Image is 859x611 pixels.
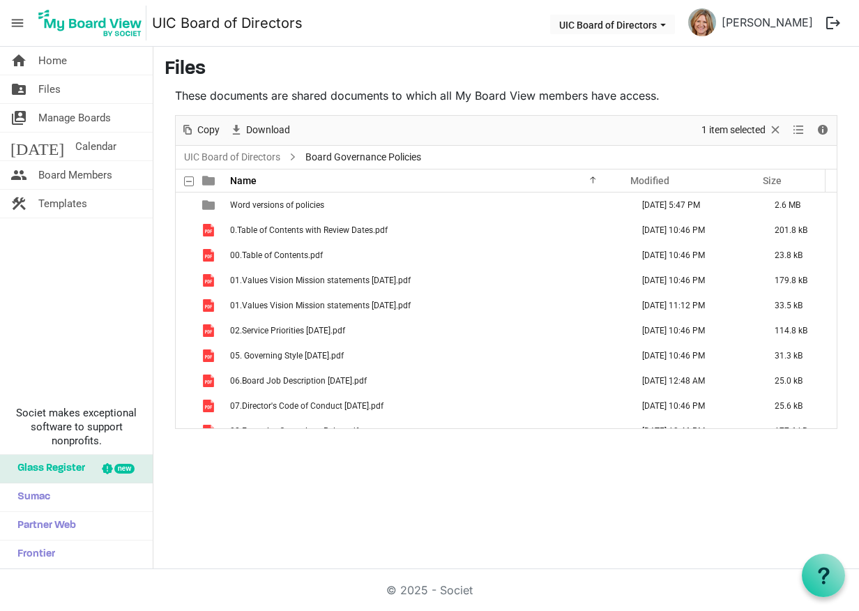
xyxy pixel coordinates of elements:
span: Manage Boards [38,104,111,132]
button: Copy [178,121,222,139]
td: is template cell column header type [194,268,226,293]
div: new [114,464,135,474]
td: checkbox [176,393,194,418]
td: 01.Values Vision Mission statements September 2024.pdf is template cell column header Name [226,293,628,318]
td: checkbox [176,343,194,368]
td: is template cell column header type [194,293,226,318]
button: View dropdownbutton [790,121,807,139]
button: Download [227,121,293,139]
td: checkbox [176,418,194,444]
span: 1 item selected [700,121,767,139]
span: switch_account [10,104,27,132]
td: 01.Values Vision Mission statements November 2017.pdf is template cell column header Name [226,268,628,293]
td: December 01, 2021 10:46 PM column header Modified [628,218,760,243]
span: 05. Governing Style [DATE].pdf [230,351,344,361]
td: is template cell column header type [194,318,226,343]
span: Calendar [75,133,116,160]
img: My Board View Logo [34,6,146,40]
td: December 01, 2021 10:46 PM column header Modified [628,268,760,293]
td: 177.6 kB is template cell column header Size [760,418,837,444]
td: 07.Director's Code of Conduct May 2018.pdf is template cell column header Name [226,393,628,418]
span: 08.Executive Committee Roles.pdf [230,426,358,436]
td: 201.8 kB is template cell column header Size [760,218,837,243]
span: construction [10,190,27,218]
div: View [787,116,811,145]
span: Name [230,175,257,186]
td: 0.Table of Contents with Review Dates.pdf is template cell column header Name [226,218,628,243]
span: home [10,47,27,75]
span: Templates [38,190,87,218]
td: 00.Table of Contents.pdf is template cell column header Name [226,243,628,268]
td: 31.3 kB is template cell column header Size [760,343,837,368]
td: February 01, 2024 5:47 PM column header Modified [628,193,760,218]
td: is template cell column header type [194,243,226,268]
td: is template cell column header type [194,418,226,444]
span: 01.Values Vision Mission statements [DATE].pdf [230,301,411,310]
span: 07.Director's Code of Conduct [DATE].pdf [230,401,383,411]
td: is template cell column header type [194,393,226,418]
td: checkbox [176,268,194,293]
span: Glass Register [10,455,85,483]
span: 02.Service Priorities [DATE].pdf [230,326,345,335]
td: 33.5 kB is template cell column header Size [760,293,837,318]
span: 0.Table of Contents with Review Dates.pdf [230,225,388,235]
td: December 01, 2021 10:46 PM column header Modified [628,318,760,343]
button: Selection [699,121,785,139]
span: Modified [630,175,669,186]
span: menu [4,10,31,36]
span: Home [38,47,67,75]
h3: Files [165,58,848,82]
td: December 01, 2021 10:46 PM column header Modified [628,393,760,418]
button: UIC Board of Directors dropdownbutton [550,15,675,34]
td: checkbox [176,243,194,268]
span: Partner Web [10,512,76,540]
a: [PERSON_NAME] [716,8,819,36]
span: 00.Table of Contents.pdf [230,250,323,260]
td: 06.Board Job Description November 2022.pdf is template cell column header Name [226,368,628,393]
span: people [10,161,27,189]
span: 06.Board Job Description [DATE].pdf [230,376,367,386]
a: My Board View Logo [34,6,152,40]
button: Details [814,121,833,139]
td: Word versions of policies is template cell column header Name [226,193,628,218]
div: Download [225,116,295,145]
span: Copy [196,121,221,139]
span: Size [763,175,782,186]
div: Copy [176,116,225,145]
td: December 01, 2021 10:46 PM column header Modified [628,418,760,444]
div: Clear selection [697,116,787,145]
span: Sumac [10,483,50,511]
td: 25.0 kB is template cell column header Size [760,368,837,393]
a: UIC Board of Directors [152,9,303,37]
span: [DATE] [10,133,64,160]
td: 05. Governing Style Feb 2019.pdf is template cell column header Name [226,343,628,368]
td: 2.6 MB is template cell column header Size [760,193,837,218]
span: Word versions of policies [230,200,324,210]
p: These documents are shared documents to which all My Board View members have access. [175,87,837,104]
span: folder_shared [10,75,27,103]
span: Board Members [38,161,112,189]
span: Board Governance Policies [303,149,424,166]
td: December 01, 2021 10:46 PM column header Modified [628,243,760,268]
td: checkbox [176,318,194,343]
td: is template cell column header type [194,343,226,368]
img: bJmOBY8GoEX95MHeVw17GT-jmXeTUajE5ZouoYGau21kZXvcDgcBywPjfa-JrfTPoozXjpE1ieOXQs1yrz7lWg_thumb.png [688,8,716,36]
td: 114.8 kB is template cell column header Size [760,318,837,343]
td: 08.Executive Committee Roles.pdf is template cell column header Name [226,418,628,444]
button: logout [819,8,848,38]
td: checkbox [176,368,194,393]
td: 179.8 kB is template cell column header Size [760,268,837,293]
a: © 2025 - Societ [386,583,473,597]
td: is template cell column header type [194,218,226,243]
span: Societ makes exceptional software to support nonprofits. [6,406,146,448]
div: Details [811,116,835,145]
span: Download [245,121,291,139]
td: January 31, 2024 12:48 AM column header Modified [628,368,760,393]
span: Files [38,75,61,103]
td: checkbox [176,293,194,318]
td: checkbox [176,193,194,218]
td: 02.Service Priorities Sept 2020.pdf is template cell column header Name [226,318,628,343]
td: December 01, 2021 10:46 PM column header Modified [628,343,760,368]
a: UIC Board of Directors [181,149,283,166]
td: 25.6 kB is template cell column header Size [760,393,837,418]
